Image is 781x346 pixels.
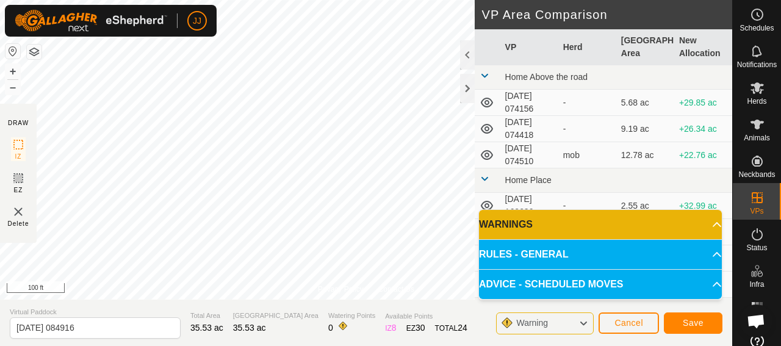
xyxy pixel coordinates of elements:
[674,193,732,219] td: +32.99 ac
[740,305,772,337] div: Open chat
[674,29,732,65] th: New Allocation
[614,318,643,328] span: Cancel
[674,90,732,116] td: +29.85 ac
[482,7,732,22] h2: VP Area Comparison
[5,64,20,79] button: +
[616,142,674,168] td: 12.78 ac
[744,134,770,142] span: Animals
[746,244,767,251] span: Status
[15,10,167,32] img: Gallagher Logo
[8,118,29,128] div: DRAW
[563,96,611,109] div: -
[11,204,26,219] img: VP
[416,323,425,333] span: 30
[563,200,611,212] div: -
[385,311,467,322] span: Available Points
[406,322,425,334] div: EZ
[27,45,41,59] button: Map Layers
[599,312,659,334] button: Cancel
[385,322,396,334] div: IZ
[737,61,777,68] span: Notifications
[14,186,23,195] span: EZ
[318,284,364,295] a: Privacy Policy
[190,323,223,333] span: 35.53 ac
[616,116,674,142] td: 9.19 ac
[747,98,766,105] span: Herds
[664,312,722,334] button: Save
[479,247,569,262] span: RULES - GENERAL
[15,152,22,161] span: IZ
[5,80,20,95] button: –
[500,116,558,142] td: [DATE] 074418
[616,29,674,65] th: [GEOGRAPHIC_DATA] Area
[674,142,732,168] td: +22.76 ac
[233,311,319,321] span: [GEOGRAPHIC_DATA] Area
[458,323,467,333] span: 24
[500,193,558,219] td: [DATE] 160626
[193,15,201,27] span: JJ
[683,318,704,328] span: Save
[740,24,774,32] span: Schedules
[5,44,20,59] button: Reset Map
[616,193,674,219] td: 2.55 ac
[738,171,775,178] span: Neckbands
[10,307,181,317] span: Virtual Paddock
[328,311,375,321] span: Watering Points
[233,323,266,333] span: 35.53 ac
[500,142,558,168] td: [DATE] 074510
[8,219,29,228] span: Delete
[616,90,674,116] td: 5.68 ac
[563,123,611,135] div: -
[479,210,722,239] p-accordion-header: WARNINGS
[563,149,611,162] div: mob
[505,72,588,82] span: Home Above the road
[500,90,558,116] td: [DATE] 074156
[378,284,414,295] a: Contact Us
[328,323,333,333] span: 0
[505,175,552,185] span: Home Place
[750,207,763,215] span: VPs
[435,322,467,334] div: TOTAL
[479,277,623,292] span: ADVICE - SCHEDULED MOVES
[749,281,764,288] span: Infra
[516,318,548,328] span: Warning
[479,217,533,232] span: WARNINGS
[392,323,397,333] span: 8
[190,311,223,321] span: Total Area
[500,29,558,65] th: VP
[479,240,722,269] p-accordion-header: RULES - GENERAL
[674,116,732,142] td: +26.34 ac
[479,270,722,299] p-accordion-header: ADVICE - SCHEDULED MOVES
[558,29,616,65] th: Herd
